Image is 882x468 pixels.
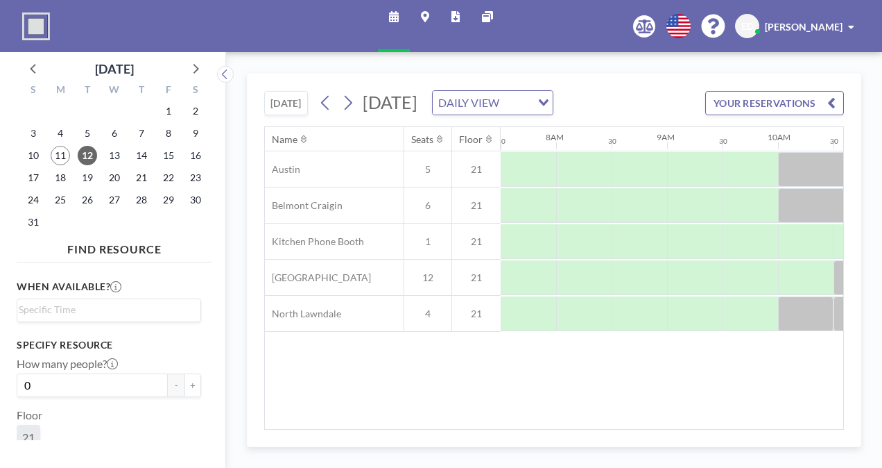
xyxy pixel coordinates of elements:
[24,212,43,232] span: Sunday, August 31, 2025
[132,146,151,165] span: Thursday, August 14, 2025
[186,101,205,121] span: Saturday, August 2, 2025
[132,168,151,187] span: Thursday, August 21, 2025
[22,12,50,40] img: organization-logo
[768,132,790,142] div: 10AM
[74,82,101,100] div: T
[51,168,70,187] span: Monday, August 18, 2025
[159,190,178,210] span: Friday, August 29, 2025
[24,146,43,165] span: Sunday, August 10, 2025
[105,124,124,143] span: Wednesday, August 6, 2025
[51,146,70,165] span: Monday, August 11, 2025
[404,199,451,212] span: 6
[132,190,151,210] span: Thursday, August 28, 2025
[433,91,553,115] div: Search for option
[265,308,341,320] span: North Lawndale
[363,92,417,112] span: [DATE]
[452,235,501,248] span: 21
[186,124,205,143] span: Saturday, August 9, 2025
[51,190,70,210] span: Monday, August 25, 2025
[546,132,564,142] div: 8AM
[17,299,200,320] div: Search for option
[17,237,212,256] h4: FIND RESOURCE
[159,146,178,165] span: Friday, August 15, 2025
[265,163,300,176] span: Austin
[459,133,483,146] div: Floor
[657,132,675,142] div: 9AM
[132,124,151,143] span: Thursday, August 7, 2025
[159,124,178,143] span: Friday, August 8, 2025
[272,133,297,146] div: Name
[17,357,118,371] label: How many people?
[452,163,501,176] span: 21
[184,374,201,397] button: +
[435,94,502,112] span: DAILY VIEW
[186,146,205,165] span: Saturday, August 16, 2025
[20,82,47,100] div: S
[404,308,451,320] span: 4
[765,21,842,33] span: [PERSON_NAME]
[78,168,97,187] span: Tuesday, August 19, 2025
[101,82,128,100] div: W
[186,168,205,187] span: Saturday, August 23, 2025
[265,199,343,212] span: Belmont Craigin
[105,190,124,210] span: Wednesday, August 27, 2025
[159,101,178,121] span: Friday, August 1, 2025
[452,308,501,320] span: 21
[51,124,70,143] span: Monday, August 4, 2025
[17,339,201,351] h3: Specify resource
[186,190,205,210] span: Saturday, August 30, 2025
[159,168,178,187] span: Friday, August 22, 2025
[404,271,451,284] span: 12
[503,94,530,112] input: Search for option
[155,82,182,100] div: F
[19,302,193,317] input: Search for option
[24,168,43,187] span: Sunday, August 17, 2025
[608,137,616,146] div: 30
[95,59,134,78] div: [DATE]
[830,137,838,146] div: 30
[17,408,42,422] label: Floor
[264,91,308,115] button: [DATE]
[47,82,74,100] div: M
[22,431,35,444] span: 21
[24,124,43,143] span: Sunday, August 3, 2025
[719,137,727,146] div: 30
[105,146,124,165] span: Wednesday, August 13, 2025
[78,146,97,165] span: Tuesday, August 12, 2025
[452,271,501,284] span: 21
[78,124,97,143] span: Tuesday, August 5, 2025
[411,133,433,146] div: Seats
[182,82,209,100] div: S
[24,190,43,210] span: Sunday, August 24, 2025
[265,271,371,284] span: [GEOGRAPHIC_DATA]
[265,235,364,248] span: Kitchen Phone Booth
[497,137,505,146] div: 30
[705,91,844,115] button: YOUR RESERVATIONS
[168,374,184,397] button: -
[404,163,451,176] span: 5
[105,168,124,187] span: Wednesday, August 20, 2025
[404,235,451,248] span: 1
[78,190,97,210] span: Tuesday, August 26, 2025
[128,82,155,100] div: T
[452,199,501,212] span: 21
[741,20,754,33] span: ED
